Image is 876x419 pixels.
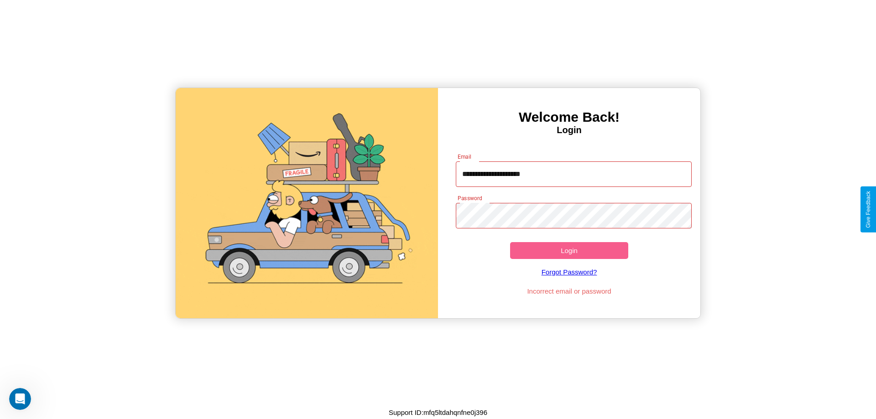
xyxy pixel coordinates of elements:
h3: Welcome Back! [438,109,700,125]
p: Incorrect email or password [451,285,688,297]
a: Forgot Password? [451,259,688,285]
div: Give Feedback [865,191,871,228]
label: Password [458,194,482,202]
p: Support ID: mfq5ltdahqnfne0j396 [389,406,487,419]
iframe: Intercom live chat [9,388,31,410]
h4: Login [438,125,700,135]
label: Email [458,153,472,160]
button: Login [510,242,628,259]
img: gif [176,88,438,318]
